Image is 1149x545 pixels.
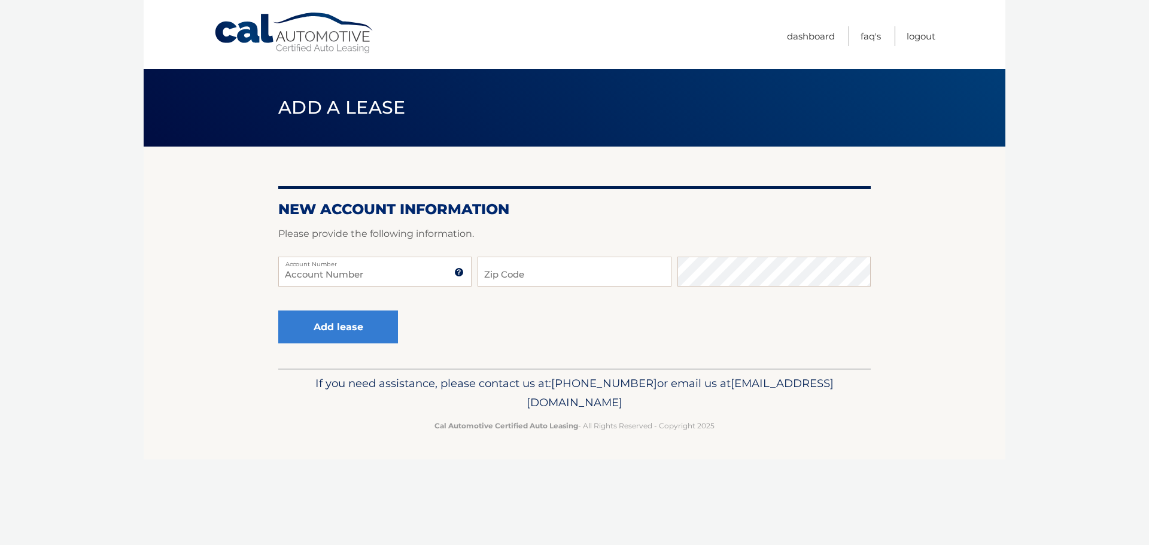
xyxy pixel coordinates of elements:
[861,26,881,46] a: FAQ's
[907,26,935,46] a: Logout
[551,376,657,390] span: [PHONE_NUMBER]
[527,376,834,409] span: [EMAIL_ADDRESS][DOMAIN_NAME]
[278,226,871,242] p: Please provide the following information.
[286,374,863,412] p: If you need assistance, please contact us at: or email us at
[478,257,671,287] input: Zip Code
[278,310,398,343] button: Add lease
[278,96,406,118] span: Add a lease
[278,257,472,266] label: Account Number
[434,421,578,430] strong: Cal Automotive Certified Auto Leasing
[787,26,835,46] a: Dashboard
[214,12,375,54] a: Cal Automotive
[278,200,871,218] h2: New Account Information
[286,419,863,432] p: - All Rights Reserved - Copyright 2025
[454,267,464,277] img: tooltip.svg
[278,257,472,287] input: Account Number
